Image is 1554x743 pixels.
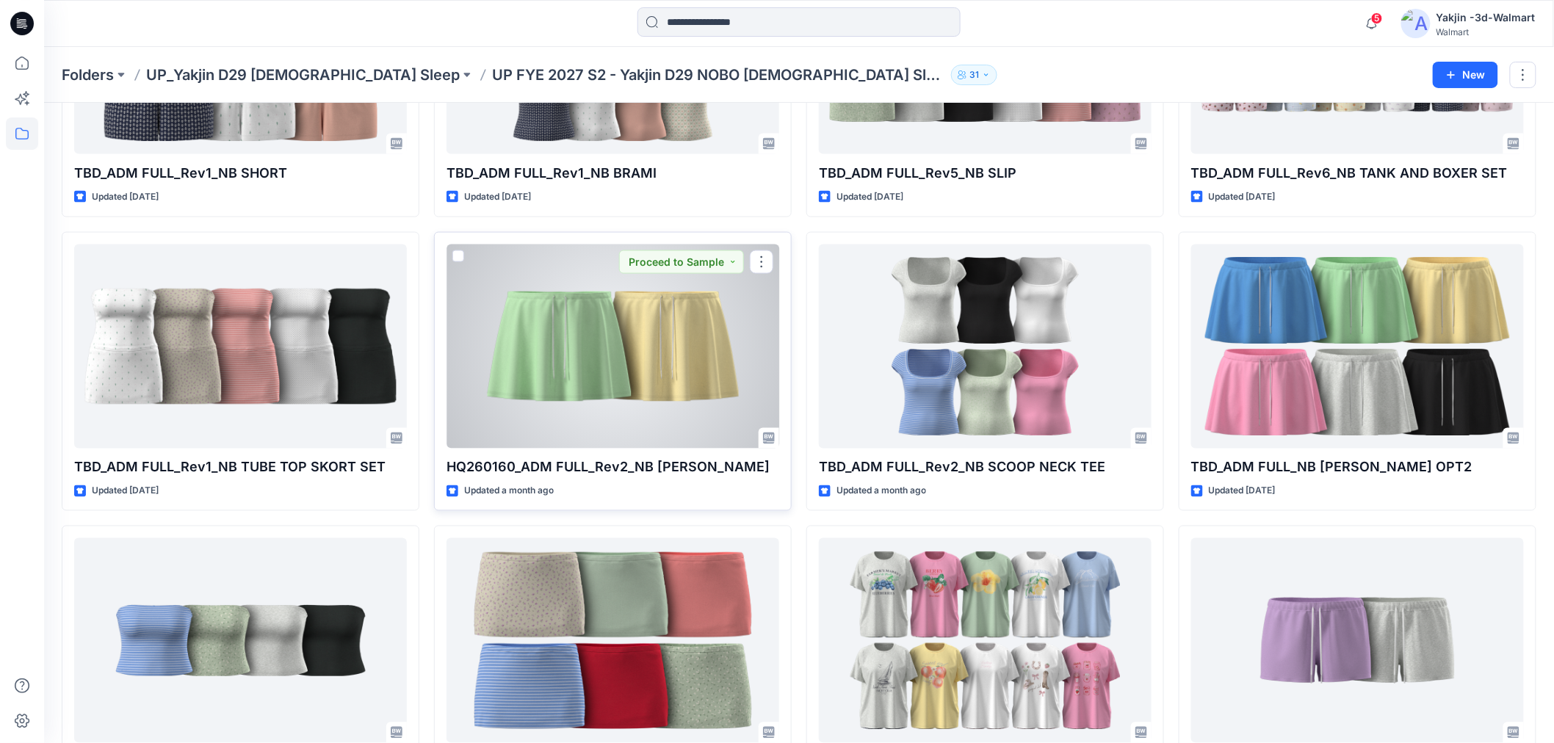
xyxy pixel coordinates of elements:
p: TBD_ADM FULL_Rev1_NB TUBE TOP SKORT SET [74,457,407,478]
p: Updated [DATE] [464,189,531,205]
a: TBD_ADM FULL_Rev1_NB JERSEY SKORT [447,538,779,742]
div: Yakjin -3d-Walmart [1436,9,1536,26]
p: TBD_ADM FULL_Rev1_NB BRAMI [447,163,779,184]
button: 31 [951,65,997,85]
a: TBD_ADM FULL_NB CUT OFF SHORTS [1191,538,1524,742]
p: Updated [DATE] [92,189,159,205]
p: TBD_ADM FULL_Rev5_NB SLIP [819,163,1152,184]
p: Updated a month ago [464,484,554,499]
p: TBD_ADM FULL_Rev6_NB TANK AND BOXER SET [1191,163,1524,184]
a: Folders [62,65,114,85]
a: TBD_ADM FULL_Rev2_NB OVERSIZED T-SHIRT AND BOXER SET [819,538,1152,742]
a: TBD_ADM FULL_NB TERRY SKORT OPT2 [1191,244,1524,449]
span: 5 [1371,12,1383,24]
p: Updated [DATE] [1209,189,1276,205]
a: TBD_ADM FULL_Rev1_NB TUBE TOP SKORT SET [74,244,407,449]
p: TBD_ADM FULL_Rev2_NB SCOOP NECK TEE [819,457,1152,478]
a: TBD_ADM FULL_Rev2_NB TUBE TOP [74,538,407,742]
p: Updated [DATE] [836,189,903,205]
p: HQ260160_ADM FULL_Rev2_NB [PERSON_NAME] [447,457,779,478]
p: Updated [DATE] [1209,484,1276,499]
a: TBD_ADM FULL_Rev2_NB SCOOP NECK TEE [819,244,1152,449]
p: UP FYE 2027 S2 - Yakjin D29 NOBO [DEMOGRAPHIC_DATA] Sleepwear [492,65,945,85]
p: Updated a month ago [836,484,926,499]
p: TBD_ADM FULL_Rev1_NB SHORT [74,163,407,184]
p: 31 [969,67,979,83]
a: UP_Yakjin D29 [DEMOGRAPHIC_DATA] Sleep [146,65,460,85]
a: HQ260160_ADM FULL_Rev2_NB TERRY SKORT [447,244,779,449]
p: TBD_ADM FULL_NB [PERSON_NAME] OPT2 [1191,457,1524,478]
button: New [1433,62,1498,88]
div: Walmart [1436,26,1536,37]
p: Updated [DATE] [92,484,159,499]
img: avatar [1401,9,1431,38]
